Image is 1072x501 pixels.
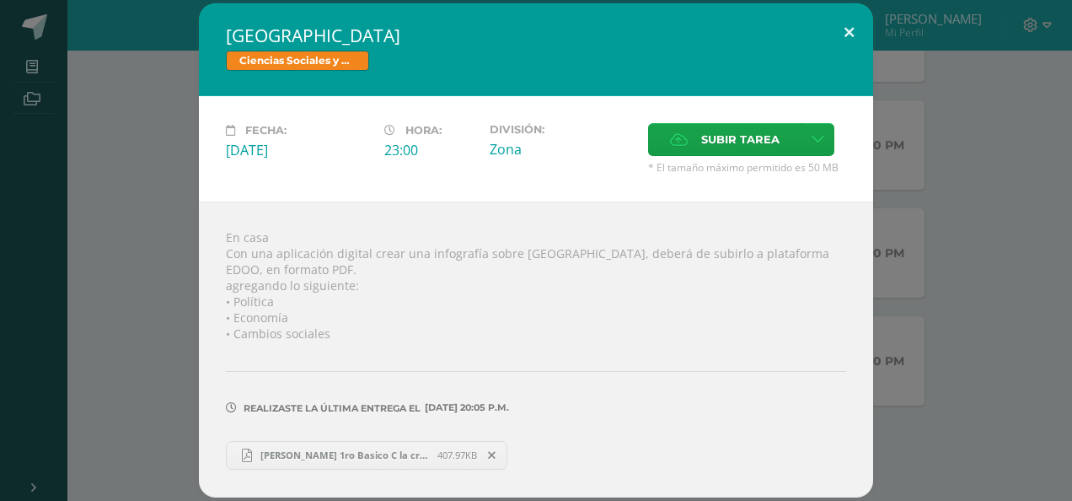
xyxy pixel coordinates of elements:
[226,141,371,159] div: [DATE]
[437,449,477,461] span: 407.97KB
[226,441,507,470] a: [PERSON_NAME] 1ro Basico C la creta.pdf 407.97KB
[226,51,369,71] span: Ciencias Sociales y Formación Ciudadana
[226,24,846,47] h2: [GEOGRAPHIC_DATA]
[701,124,780,155] span: Subir tarea
[245,124,287,137] span: Fecha:
[244,402,421,414] span: Realizaste la última entrega el
[648,160,846,175] span: * El tamaño máximo permitido es 50 MB
[199,202,873,497] div: En casa Con una aplicación digital crear una infografía sobre [GEOGRAPHIC_DATA], deberá de subirl...
[405,124,442,137] span: Hora:
[490,123,635,136] label: División:
[252,449,437,461] span: [PERSON_NAME] 1ro Basico C la creta.pdf
[478,446,507,465] span: Remover entrega
[421,407,509,408] span: [DATE] 20:05 p.m.
[490,140,635,159] div: Zona
[825,3,873,61] button: Close (Esc)
[384,141,476,159] div: 23:00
